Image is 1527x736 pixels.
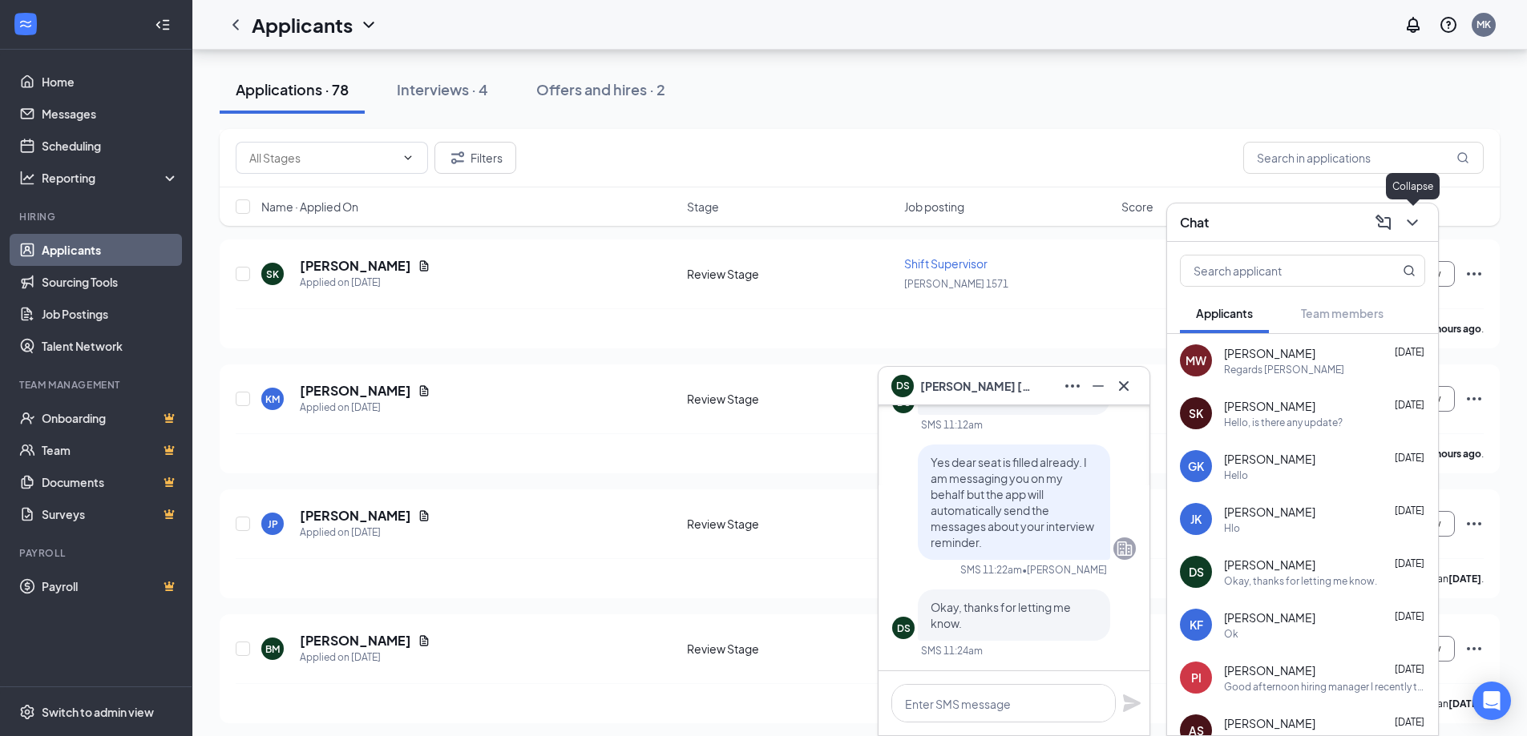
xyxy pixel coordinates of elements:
svg: ComposeMessage [1374,213,1393,232]
span: [DATE] [1395,346,1424,358]
svg: Notifications [1404,15,1423,34]
a: OnboardingCrown [42,402,179,434]
span: [PERSON_NAME] [1224,345,1315,361]
div: Review Stage [687,641,895,657]
span: Score [1121,199,1153,215]
span: Okay, thanks for letting me know. [931,600,1071,630]
div: Ok [1224,627,1238,641]
svg: Document [418,634,430,647]
svg: Document [418,509,430,522]
div: DS [897,621,911,635]
svg: ChevronDown [359,15,378,34]
div: Hello [1224,469,1248,482]
div: Switch to admin view [42,704,154,720]
svg: Document [418,384,430,397]
div: SMS 11:12am [921,418,983,432]
div: DS [1189,564,1204,580]
a: SurveysCrown [42,498,179,530]
button: ChevronDown [1400,210,1425,235]
span: [PERSON_NAME] [1224,398,1315,414]
div: Applied on [DATE] [300,650,430,666]
button: Cross [1111,373,1137,399]
div: Applied on [DATE] [300,400,430,416]
svg: Ellipses [1464,389,1484,408]
button: Ellipses [1060,373,1085,399]
a: Home [42,66,179,98]
svg: ChevronLeft [226,15,245,34]
span: Shift Supervisor [904,256,988,271]
b: 16 hours ago [1423,323,1481,335]
h1: Applicants [252,11,353,38]
span: [PERSON_NAME] [1224,609,1315,625]
svg: ChevronDown [402,151,414,164]
a: Scheduling [42,130,179,162]
div: Okay, thanks for letting me know. [1224,574,1377,588]
svg: MagnifyingGlass [1403,264,1416,277]
div: Applications · 78 [236,79,349,99]
a: Talent Network [42,330,179,362]
svg: Ellipses [1464,639,1484,658]
span: [PERSON_NAME] [1224,662,1315,678]
span: Team members [1301,306,1384,320]
div: Hlo [1224,521,1240,535]
button: ComposeMessage [1371,210,1396,235]
div: JP [268,517,278,531]
span: Applicants [1196,306,1253,320]
svg: QuestionInfo [1439,15,1458,34]
div: Interviews · 4 [397,79,488,99]
a: DocumentsCrown [42,466,179,498]
span: [DATE] [1395,505,1424,517]
div: MK [1477,18,1491,31]
div: Open Intercom Messenger [1472,682,1511,720]
span: Job posting [904,199,964,215]
div: SMS 11:24am [921,644,983,658]
span: Yes dear seat is filled already. I am messaging you on my behalf but the app will automatically s... [931,455,1094,549]
div: KF [1190,617,1203,633]
div: Review Stage [687,516,895,532]
span: [PERSON_NAME] [1224,504,1315,520]
svg: Plane [1122,694,1141,713]
h5: [PERSON_NAME] [300,382,411,400]
div: PI [1191,670,1202,686]
svg: Ellipses [1063,376,1082,396]
button: Minimize [1085,373,1111,399]
span: [DATE] [1395,663,1424,675]
a: Applicants [42,234,179,266]
input: All Stages [249,149,395,167]
svg: Ellipses [1464,514,1484,533]
svg: ChevronDown [1403,213,1422,232]
div: Team Management [19,378,176,392]
a: TeamCrown [42,434,179,466]
svg: Analysis [19,170,35,186]
div: MW [1186,352,1206,368]
div: SMS 11:22am [960,563,1022,577]
svg: Cross [1114,376,1133,396]
div: BM [265,642,280,656]
span: Stage [687,199,719,215]
div: Payroll [19,546,176,560]
h5: [PERSON_NAME] [300,507,411,525]
b: [DATE] [1448,573,1481,585]
svg: Settings [19,704,35,720]
input: Search in applications [1243,142,1484,174]
div: Collapse [1386,173,1440,199]
div: GK [1188,458,1204,474]
svg: WorkstreamLogo [18,16,34,32]
div: Applied on [DATE] [300,275,430,291]
button: Filter Filters [434,142,516,174]
div: Review Stage [687,391,895,407]
div: Review Stage [687,266,895,282]
div: Offers and hires · 2 [536,79,665,99]
span: [PERSON_NAME] 1571 [904,278,1008,290]
span: • [PERSON_NAME] [1022,563,1107,577]
a: Sourcing Tools [42,266,179,298]
div: Regards [PERSON_NAME] [1224,363,1344,376]
div: SK [1189,405,1203,421]
svg: Ellipses [1464,264,1484,284]
input: Search applicant [1181,255,1371,286]
span: [PERSON_NAME] [1224,715,1315,731]
div: Hiring [19,210,176,223]
div: Hello, is there any update? [1224,416,1343,429]
div: JK [1190,511,1202,527]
